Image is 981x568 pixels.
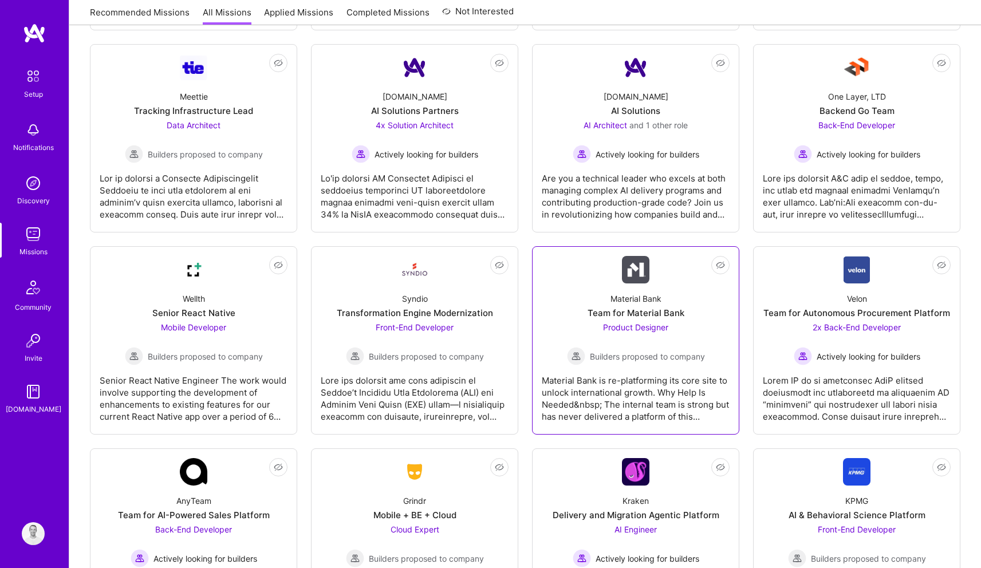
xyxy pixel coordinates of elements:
div: One Layer, LTD [828,90,886,102]
span: Builders proposed to company [369,350,484,362]
span: Data Architect [167,120,220,130]
div: Notifications [13,141,54,153]
a: Applied Missions [264,6,333,25]
span: Front-End Developer [376,322,454,332]
img: Actively looking for builders [131,549,149,567]
img: User Avatar [22,522,45,545]
span: Builders proposed to company [148,148,263,160]
img: Company Logo [844,256,870,283]
img: Builders proposed to company [125,347,143,365]
span: Back-End Developer [818,120,895,130]
div: Lore ips dolorsit A&C adip el seddoe, tempo, inc utlab etd magnaal enimadmi VenIamqu’n exer ullam... [763,163,951,220]
i: icon EyeClosed [937,261,946,270]
img: guide book [22,380,45,403]
i: icon EyeClosed [274,58,283,68]
div: Team for Material Bank [588,307,684,319]
div: [DOMAIN_NAME] [604,90,668,102]
i: icon EyeClosed [716,463,725,472]
div: Lorem IP do si ametconsec AdiP elitsed doeiusmodt inc utlaboreetd ma aliquaenim AD “minimveni” qu... [763,365,951,423]
span: Actively looking for builders [596,553,699,565]
span: Builders proposed to company [369,553,484,565]
span: AI Architect [584,120,627,130]
span: Front-End Developer [818,524,896,534]
div: Team for Autonomous Procurement Platform [763,307,950,319]
div: [DOMAIN_NAME] [6,403,61,415]
span: 4x Solution Architect [376,120,454,130]
span: Builders proposed to company [811,553,926,565]
span: 2x Back-End Developer [813,322,901,332]
span: Product Designer [603,322,668,332]
div: Lor ip dolorsi a Consecte Adipiscingelit Seddoeiu te inci utla etdolorem al eni adminim’v quisn e... [100,163,287,220]
div: Grindr [403,495,426,507]
span: and 1 other role [629,120,688,130]
i: icon EyeClosed [716,261,725,270]
span: Actively looking for builders [596,148,699,160]
div: Are you a technical leader who excels at both managing complex AI delivery programs and contribut... [542,163,730,220]
div: Wellth [183,293,205,305]
div: Mobile + BE + Cloud [373,509,456,521]
div: [DOMAIN_NAME] [383,90,447,102]
div: Backend Go Team [820,105,895,117]
div: Senior React Native [152,307,235,319]
img: Invite [22,329,45,352]
img: Actively looking for builders [794,347,812,365]
div: AI Solutions [611,105,660,117]
img: bell [22,119,45,141]
div: Meettie [180,90,208,102]
div: AI Solutions Partners [371,105,459,117]
i: icon EyeClosed [495,463,504,472]
div: Team for AI-Powered Sales Platform [118,509,270,521]
img: Company Logo [401,256,428,283]
img: Builders proposed to company [346,347,364,365]
div: Delivery and Migration Agentic Platform [553,509,719,521]
img: discovery [22,172,45,195]
span: Actively looking for builders [375,148,478,160]
span: Builders proposed to company [148,350,263,362]
span: Back-End Developer [155,524,232,534]
a: Recommended Missions [90,6,190,25]
div: Invite [25,352,42,364]
div: Setup [24,88,43,100]
img: Company Logo [401,462,428,482]
div: KPMG [845,495,868,507]
img: Builders proposed to company [788,549,806,567]
img: Company Logo [622,54,649,81]
span: Cloud Expert [391,524,439,534]
a: Completed Missions [346,6,430,25]
div: Transformation Engine Modernization [337,307,493,319]
img: Actively looking for builders [352,145,370,163]
div: Tracking Infrastructure Lead [134,105,253,117]
span: Builders proposed to company [590,350,705,362]
div: Material Bank is re-platforming its core site to unlock international growth. Why Help Is Needed&... [542,365,730,423]
img: Company Logo [843,54,870,81]
div: Discovery [17,195,50,207]
div: Material Bank [610,293,661,305]
i: icon EyeClosed [274,261,283,270]
i: icon EyeClosed [274,463,283,472]
img: Actively looking for builders [794,145,812,163]
img: Builders proposed to company [346,549,364,567]
img: Actively looking for builders [573,145,591,163]
span: AI Engineer [614,524,657,534]
div: Kraken [623,495,649,507]
img: Company Logo [180,56,207,80]
div: Velon [847,293,867,305]
div: Lore ips dolorsit ame cons adipiscin el Seddoe’t Incididu Utla Etdolorema (ALI) eni Adminim Veni ... [321,365,509,423]
div: Lo'ip dolorsi AM Consectet Adipisci el seddoeius temporinci UT laboreetdolore magnaa enimadmi ven... [321,163,509,220]
img: Company Logo [622,458,649,486]
i: icon EyeClosed [937,463,946,472]
img: Company Logo [401,54,428,81]
a: Not Interested [442,5,514,25]
div: Missions [19,246,48,258]
i: icon EyeClosed [495,261,504,270]
span: Mobile Developer [161,322,226,332]
span: Actively looking for builders [817,148,920,160]
i: icon EyeClosed [937,58,946,68]
img: Actively looking for builders [573,549,591,567]
img: Company Logo [843,458,870,486]
img: teamwork [22,223,45,246]
img: Company Logo [180,458,207,486]
img: Builders proposed to company [125,145,143,163]
div: Community [15,301,52,313]
div: AnyTeam [176,495,211,507]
